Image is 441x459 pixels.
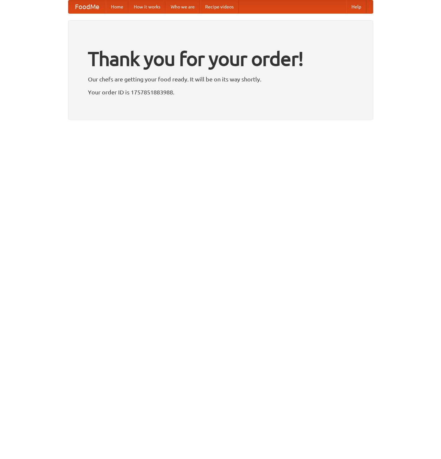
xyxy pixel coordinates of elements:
a: Help [346,0,366,13]
a: FoodMe [68,0,106,13]
h1: Thank you for your order! [88,43,353,74]
a: Home [106,0,129,13]
p: Our chefs are getting your food ready. It will be on its way shortly. [88,74,353,84]
p: Your order ID is 1757851883988. [88,87,353,97]
a: Who we are [165,0,200,13]
a: How it works [129,0,165,13]
a: Recipe videos [200,0,239,13]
